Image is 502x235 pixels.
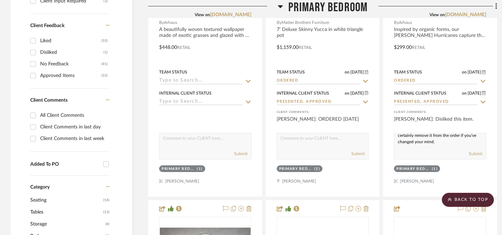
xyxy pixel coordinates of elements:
span: Arhaus [399,19,412,26]
span: By [394,19,399,26]
div: Internal Client Status [277,90,329,96]
input: Type to Search… [277,99,360,106]
div: All Client Comments [40,110,108,121]
div: Primary Bedroom [279,166,313,172]
span: [DATE] [467,70,482,75]
div: Primary Bedroom [396,166,430,172]
div: Team Status [159,69,187,75]
span: Seating [30,194,101,206]
span: Arhaus [164,19,177,26]
input: Type to Search… [277,78,360,84]
span: Tables [30,206,101,218]
span: on [345,70,350,74]
a: [DOMAIN_NAME] [210,12,251,17]
span: By [159,19,164,26]
div: [PERSON_NAME]: ORDERED [DATE] [277,116,369,130]
span: on [462,70,467,74]
div: (55) [101,70,108,81]
div: Approved Items [40,70,101,81]
span: Matter Brothers Furniture [282,19,329,26]
input: Type to Search… [159,99,243,106]
span: View on [195,13,210,17]
span: View on [429,13,445,17]
scroll-to-top-button: BACK TO TOP [442,193,494,207]
span: [DATE] [467,91,482,96]
span: (14) [103,195,109,206]
button: Submit [469,151,482,157]
span: Storage [30,218,103,230]
div: Internal Client Status [159,90,212,96]
div: Primary Bedroom [162,166,195,172]
span: on [462,91,467,95]
span: By [277,19,282,26]
span: Category [30,184,50,190]
div: Added To PO [30,161,100,167]
div: (55) [101,35,108,46]
span: on [345,91,350,95]
div: No Feedback [40,58,101,70]
input: Type to Search… [159,78,243,84]
div: Team Status [394,69,422,75]
span: [DATE] [350,91,365,96]
span: (4) [105,218,109,230]
input: Type to Search… [394,78,478,84]
div: Client Comments in last day [40,121,108,133]
div: (1) [103,47,108,58]
button: Submit [234,151,247,157]
div: (1) [314,166,320,172]
div: Team Status [277,69,305,75]
div: [PERSON_NAME]: Disliked this item. [394,116,486,130]
button: Submit [351,151,365,157]
div: Client Comments in last week [40,133,108,144]
div: Disliked [40,47,103,58]
div: (1) [197,166,203,172]
input: Type to Search… [394,99,478,106]
span: [DATE] [350,70,365,75]
span: Client Feedback [30,23,64,28]
a: [DOMAIN_NAME] [445,12,486,17]
div: Internal Client Status [394,90,446,96]
div: (41) [101,58,108,70]
div: (1) [432,166,438,172]
div: Liked [40,35,101,46]
span: Client Comments [30,98,68,103]
span: (13) [103,207,109,218]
